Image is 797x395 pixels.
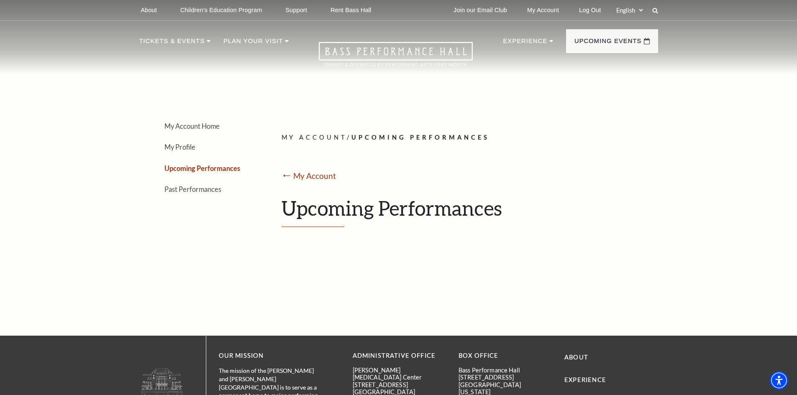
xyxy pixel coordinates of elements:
p: About [141,7,157,14]
a: Upcoming Performances [164,164,240,172]
a: Experience [564,376,606,383]
p: Support [285,7,307,14]
p: OUR MISSION [219,351,323,361]
span: My Account [282,134,347,141]
a: Open this option [289,42,503,74]
p: Bass Performance Hall [459,367,552,374]
p: Experience [503,36,547,51]
a: My Account [293,171,336,181]
div: Accessibility Menu [770,371,788,390]
p: Upcoming Events [574,36,642,51]
p: [STREET_ADDRESS] [459,374,552,381]
a: About [564,354,588,361]
p: Children's Education Program [180,7,262,14]
p: Plan Your Visit [223,36,283,51]
h1: Upcoming Performances [282,196,652,227]
span: Upcoming Performances [351,134,489,141]
a: My Account Home [164,122,220,130]
p: Tickets & Events [139,36,205,51]
a: My Profile [164,143,195,151]
a: Past Performances [164,185,221,193]
p: / [282,133,652,143]
p: [PERSON_NAME][MEDICAL_DATA] Center [353,367,446,381]
p: [STREET_ADDRESS] [353,381,446,388]
p: Administrative Office [353,351,446,361]
select: Select: [615,6,644,14]
mark: ⭠ [282,170,293,182]
p: BOX OFFICE [459,351,552,361]
p: Rent Bass Hall [331,7,372,14]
